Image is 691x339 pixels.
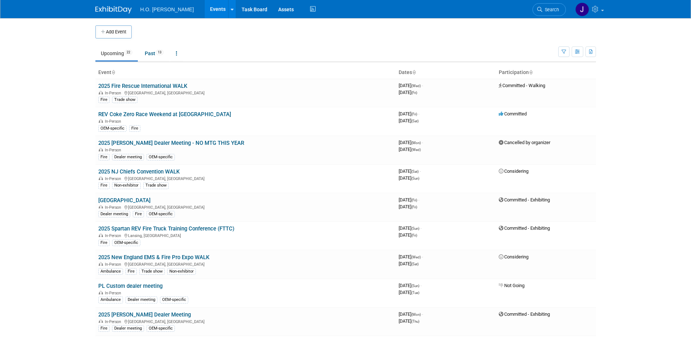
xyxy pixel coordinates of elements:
span: [DATE] [399,197,419,203]
span: [DATE] [399,261,419,266]
span: Considering [499,168,528,174]
span: (Tue) [411,291,419,295]
div: Dealer meeting [112,325,144,332]
span: [DATE] [399,283,421,288]
span: Not Going [499,283,525,288]
a: Sort by Participation Type [529,69,532,75]
span: (Mon) [411,141,421,145]
span: Considering [499,254,528,260]
span: (Fri) [411,198,417,202]
span: Committed - Exhibiting [499,311,550,317]
div: Fire [98,240,110,246]
img: ExhibitDay [95,6,132,13]
span: 13 [156,50,164,55]
div: Dealer meeting [112,154,144,160]
img: In-Person Event [99,291,103,294]
span: Committed [499,111,527,117]
div: Fire [98,97,110,103]
div: [GEOGRAPHIC_DATA], [GEOGRAPHIC_DATA] [98,261,393,267]
img: In-Person Event [99,319,103,323]
div: Fire [98,154,110,160]
span: [DATE] [399,290,419,295]
span: - [420,225,421,231]
div: Fire [133,211,144,217]
span: (Sun) [411,284,419,288]
a: Past13 [139,46,169,60]
a: Upcoming22 [95,46,138,60]
div: Trade show [112,97,137,103]
div: [GEOGRAPHIC_DATA], [GEOGRAPHIC_DATA] [98,175,393,181]
a: 2025 NJ Chiefs Convention WALK [98,168,180,175]
span: (Fri) [411,233,417,237]
span: (Fri) [411,91,417,95]
span: [DATE] [399,204,417,209]
div: Non-exhibitor [167,268,196,275]
span: In-Person [105,119,123,124]
th: Participation [496,66,596,79]
span: Search [542,7,559,12]
button: Add Event [95,25,132,38]
img: In-Person Event [99,148,103,151]
span: [DATE] [399,147,421,152]
span: - [420,283,421,288]
span: - [418,197,419,203]
div: Trade show [143,182,169,189]
div: [GEOGRAPHIC_DATA], [GEOGRAPHIC_DATA] [98,318,393,324]
a: PL Custom dealer meeting [98,283,163,289]
span: H.O. [PERSON_NAME] [140,7,194,12]
span: [DATE] [399,175,419,181]
span: In-Person [105,148,123,152]
a: REV Coke Zero Race Weekend at [GEOGRAPHIC_DATA] [98,111,231,118]
div: Lansing, [GEOGRAPHIC_DATA] [98,232,393,238]
span: (Fri) [411,205,417,209]
img: Jared Bostrom [575,3,589,16]
div: OEM-specific [160,297,188,303]
span: [DATE] [399,111,419,117]
div: Fire [129,125,140,132]
span: In-Person [105,262,123,267]
div: OEM-specific [112,240,140,246]
div: OEM-specific [147,325,175,332]
div: Trade show [139,268,165,275]
a: 2025 [PERSON_NAME] Dealer Meeting [98,311,191,318]
span: In-Person [105,233,123,238]
div: Ambulance [98,297,123,303]
div: Dealer meeting [126,297,157,303]
span: Committed - Exhibiting [499,225,550,231]
img: In-Person Event [99,233,103,237]
a: 2025 Spartan REV Fire Truck Training Conference (FTTC) [98,225,234,232]
img: In-Person Event [99,119,103,123]
span: In-Person [105,91,123,95]
span: [DATE] [399,168,421,174]
span: [DATE] [399,83,423,88]
div: Fire [98,325,110,332]
div: Fire [98,182,110,189]
span: (Sat) [411,169,419,173]
span: [DATE] [399,311,423,317]
span: - [422,311,423,317]
span: - [422,254,423,260]
span: Committed - Exhibiting [499,197,550,203]
div: OEM-specific [147,211,175,217]
span: In-Person [105,205,123,210]
span: (Fri) [411,112,417,116]
div: Fire [126,268,137,275]
div: OEM-specific [147,154,175,160]
img: In-Person Event [99,205,103,209]
span: (Wed) [411,148,421,152]
span: [DATE] [399,118,419,123]
div: OEM-specific [98,125,127,132]
a: 2025 [PERSON_NAME] Dealer Meeting - NO MTG THIS YEAR [98,140,244,146]
span: [DATE] [399,90,417,95]
span: - [420,168,421,174]
span: In-Person [105,319,123,324]
a: Sort by Start Date [412,69,416,75]
th: Event [95,66,396,79]
span: - [422,140,423,145]
span: (Thu) [411,319,419,323]
div: Dealer meeting [98,211,130,217]
div: Ambulance [98,268,123,275]
img: In-Person Event [99,262,103,266]
span: 22 [124,50,132,55]
a: Search [532,3,566,16]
